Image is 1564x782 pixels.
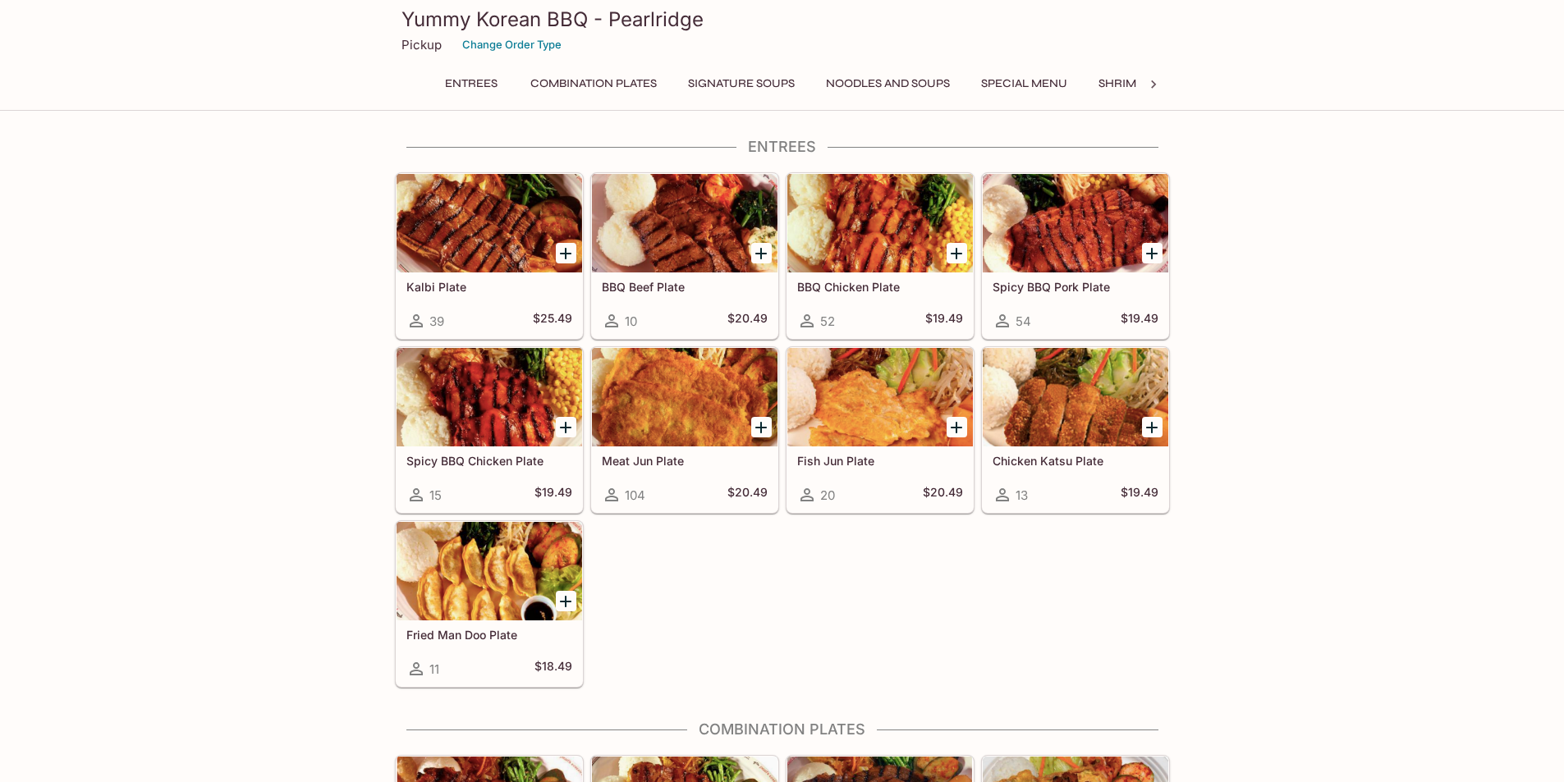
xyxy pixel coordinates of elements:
a: Spicy BBQ Chicken Plate15$19.49 [396,347,583,513]
h5: Fried Man Doo Plate [406,628,572,642]
a: Chicken Katsu Plate13$19.49 [982,347,1169,513]
span: 11 [429,661,439,677]
div: Meat Jun Plate [592,348,777,446]
button: Combination Plates [521,72,666,95]
button: Shrimp Combos [1089,72,1207,95]
a: BBQ Beef Plate10$20.49 [591,173,778,339]
a: Fish Jun Plate20$20.49 [787,347,974,513]
h3: Yummy Korean BBQ - Pearlridge [401,7,1163,32]
button: Add Meat Jun Plate [751,417,772,437]
h5: $20.49 [727,311,768,331]
span: 104 [625,487,645,503]
span: 20 [820,487,835,503]
a: BBQ Chicken Plate52$19.49 [787,173,974,339]
h5: Chicken Katsu Plate [993,454,1158,468]
h4: Combination Plates [395,720,1170,739]
div: Fried Man Doo Plate [397,522,582,620]
h5: BBQ Beef Plate [602,280,768,294]
button: Add Fish Jun Plate [947,417,967,437]
button: Add Kalbi Plate [556,243,576,263]
h5: $25.49 [533,311,572,331]
span: 13 [1016,487,1028,503]
button: Add Fried Man Doo Plate [556,591,576,611]
div: Spicy BBQ Pork Plate [983,174,1168,272]
h5: $20.49 [923,485,963,505]
p: Pickup [401,37,442,53]
span: 52 [820,313,835,329]
div: BBQ Chicken Plate [787,174,973,272]
h5: $19.49 [925,311,963,331]
button: Add Chicken Katsu Plate [1142,417,1163,437]
h5: Kalbi Plate [406,280,572,294]
button: Special Menu [972,72,1076,95]
span: 15 [429,487,442,503]
button: Add BBQ Beef Plate [751,243,772,263]
button: Entrees [434,72,508,95]
h5: Meat Jun Plate [602,454,768,468]
a: Kalbi Plate39$25.49 [396,173,583,339]
div: BBQ Beef Plate [592,174,777,272]
div: Fish Jun Plate [787,348,973,446]
button: Change Order Type [455,32,569,57]
span: 39 [429,313,444,329]
div: Spicy BBQ Chicken Plate [397,348,582,446]
a: Spicy BBQ Pork Plate54$19.49 [982,173,1169,339]
h4: Entrees [395,138,1170,156]
h5: $20.49 [727,485,768,505]
a: Meat Jun Plate104$20.49 [591,347,778,513]
button: Noodles and Soups [817,72,959,95]
h5: Fish Jun Plate [797,454,963,468]
h5: BBQ Chicken Plate [797,280,963,294]
button: Add Spicy BBQ Chicken Plate [556,417,576,437]
div: Kalbi Plate [397,174,582,272]
button: Add Spicy BBQ Pork Plate [1142,243,1163,263]
h5: Spicy BBQ Chicken Plate [406,454,572,468]
h5: $19.49 [534,485,572,505]
button: Add BBQ Chicken Plate [947,243,967,263]
h5: $19.49 [1121,485,1158,505]
div: Chicken Katsu Plate [983,348,1168,446]
a: Fried Man Doo Plate11$18.49 [396,521,583,687]
h5: $18.49 [534,659,572,679]
button: Signature Soups [679,72,804,95]
h5: $19.49 [1121,311,1158,331]
h5: Spicy BBQ Pork Plate [993,280,1158,294]
span: 54 [1016,313,1031,329]
span: 10 [625,313,637,329]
